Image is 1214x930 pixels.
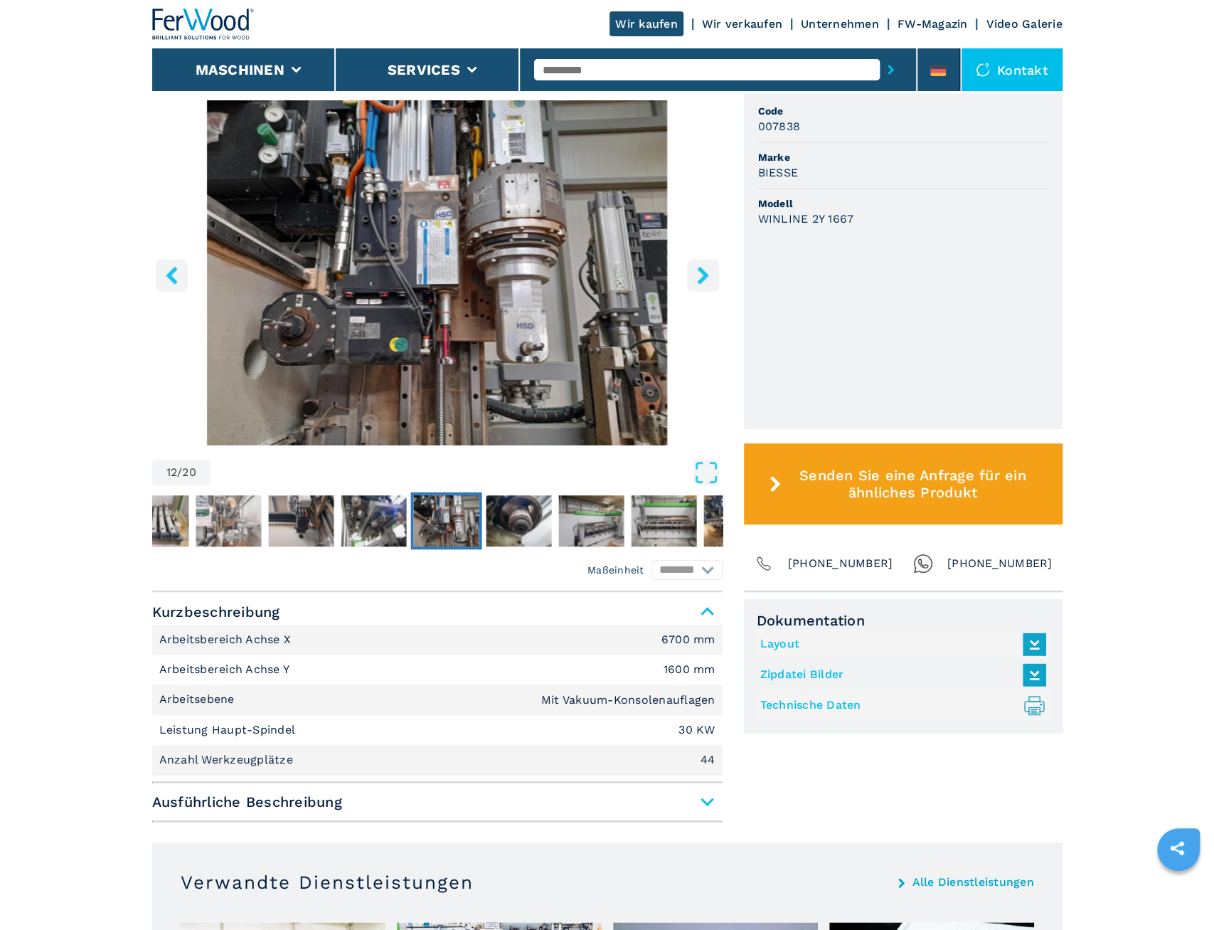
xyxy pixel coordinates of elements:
[913,554,933,574] img: Whatsapp
[541,694,715,706] em: Mit Vakuum-Konsolenauflagen
[754,554,774,574] img: Phone
[555,492,627,549] button: Go to Slide 14
[120,492,191,549] button: Go to Slide 8
[702,17,782,31] a: Wir verkaufen
[976,63,990,77] img: Kontakt
[664,664,715,675] em: 1600 mm
[338,492,409,549] button: Go to Slide 11
[701,492,772,549] button: Go to Slide 16
[678,724,715,736] em: 30 KW
[388,61,460,78] button: Services
[787,467,1038,501] span: Senden Sie eine Anfrage für ein ähnliches Produkt
[123,495,188,546] img: 3eeb32219864b5bc3b84b60fc29801e7
[609,11,683,36] a: Wir kaufen
[214,460,719,485] button: Open Fullscreen
[701,754,715,766] em: 44
[760,633,1039,656] a: Layout
[661,634,715,645] em: 6700 mm
[1154,866,1203,919] iframe: Chat
[268,495,334,546] img: 44d0a3b5e195389e31b5450027e6e82d
[196,495,261,546] img: e056f9e9b8cafb76857066aeb641feb6
[159,632,295,648] p: Arbeitsbereich Achse X
[152,599,723,625] span: Kurzbeschreibung
[177,467,182,478] span: /
[962,48,1063,91] div: Kontakt
[159,752,297,768] p: Anzahl Werkzeugplätze
[788,554,893,574] span: [PHONE_NUMBER]
[196,61,284,78] button: Maschinen
[631,495,696,546] img: af7f85e8ef53c8d7e7440728dd866ac1
[410,492,481,549] button: Go to Slide 12
[628,492,699,549] button: Go to Slide 15
[413,495,479,546] img: bd309a6f023b94317fd7a6e281c4c1bb
[1159,830,1195,866] a: sharethis
[159,662,294,677] p: Arbeitsbereich Achse Y
[758,150,1048,164] span: Marke
[159,692,238,707] p: Arbeitsebene
[483,492,554,549] button: Go to Slide 13
[758,196,1048,211] span: Modell
[152,9,255,40] img: Ferwood
[912,877,1033,888] a: Alle Dienstleistungen
[193,492,264,549] button: Go to Slide 9
[265,492,336,549] button: Go to Slide 10
[758,104,1048,118] span: Code
[181,871,474,894] h3: Verwandte Dienstleistungen
[760,694,1039,717] a: Technische Daten
[758,211,854,227] h3: WINLINE 2Y 1667
[758,118,801,134] h3: 007838
[757,612,1050,629] span: Dokumentation
[166,467,178,478] span: 12
[152,625,723,776] div: Kurzbeschreibung
[587,563,644,577] em: Maßeinheit
[182,467,196,478] span: 20
[687,259,719,291] button: right-button
[703,495,769,546] img: 5e284c71a7233813e3076a67909fb7f9
[341,495,406,546] img: a5900baed83fd98f95058d4dc722e024
[801,17,879,31] a: Unternehmen
[758,164,799,181] h3: BIESSE
[880,53,902,86] button: submit-button
[744,443,1063,524] button: Senden Sie eine Anfrage für ein ähnliches Produkt
[558,495,624,546] img: d2be44f257b76053017445bd1d5ecd2e
[159,722,299,738] p: Leistung Haupt-Spindel
[152,789,723,815] span: Ausführliche Beschreibung
[486,495,551,546] img: fd55a4bea1539d568dbf1c044d0abe41
[152,100,723,445] img: Bearbeitungszentrum für Türen BIESSE WINLINE 2Y 1667
[156,259,188,291] button: left-button
[947,554,1053,574] span: [PHONE_NUMBER]
[760,663,1039,687] a: Zipdatei Bilder
[986,17,1062,31] a: Video Galerie
[898,17,968,31] a: FW-Magazin
[152,100,723,445] div: Go to Slide 12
